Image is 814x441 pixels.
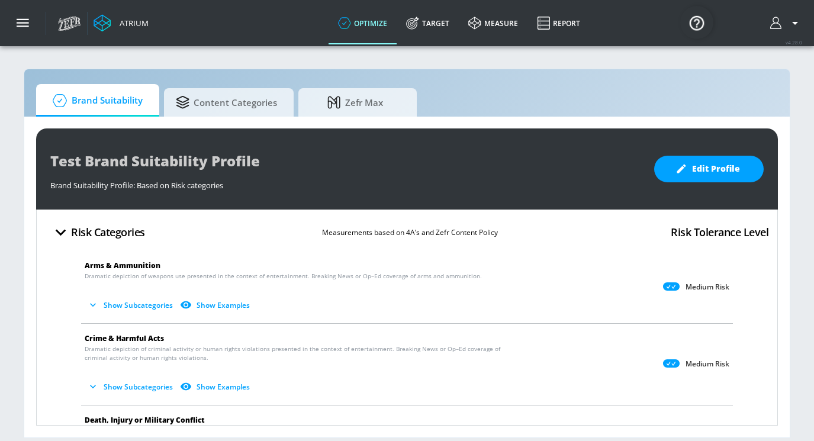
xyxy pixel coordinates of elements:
[94,14,149,32] a: Atrium
[48,86,143,115] span: Brand Suitability
[85,415,205,425] span: Death, Injury or Military Conflict
[50,174,642,191] div: Brand Suitability Profile: Based on Risk categories
[85,260,160,271] span: Arms & Ammunition
[85,377,178,397] button: Show Subcategories
[786,39,802,46] span: v 4.28.0
[85,272,482,281] span: Dramatic depiction of weapons use presented in the context of entertainment. Breaking News or Op–...
[85,295,178,315] button: Show Subcategories
[178,377,255,397] button: Show Examples
[322,226,498,239] p: Measurements based on 4A’s and Zefr Content Policy
[680,6,713,39] button: Open Resource Center
[686,282,729,292] p: Medium Risk
[71,224,145,240] h4: Risk Categories
[329,2,397,44] a: optimize
[310,88,400,117] span: Zefr Max
[654,156,764,182] button: Edit Profile
[527,2,590,44] a: Report
[397,2,459,44] a: Target
[85,333,164,343] span: Crime & Harmful Acts
[176,88,277,117] span: Content Categories
[178,295,255,315] button: Show Examples
[678,162,740,176] span: Edit Profile
[85,345,523,362] span: Dramatic depiction of criminal activity or human rights violations presented in the context of en...
[115,18,149,28] div: Atrium
[459,2,527,44] a: measure
[671,224,768,240] h4: Risk Tolerance Level
[686,359,729,369] p: Medium Risk
[46,218,150,246] button: Risk Categories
